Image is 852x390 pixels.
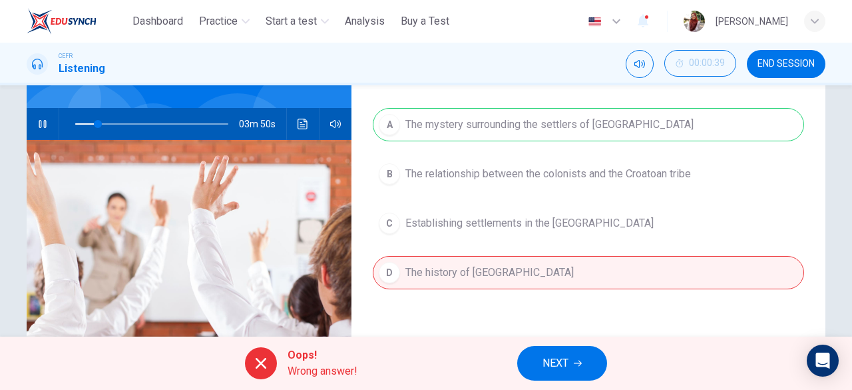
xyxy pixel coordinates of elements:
span: Oops! [288,347,357,363]
button: Dashboard [127,9,188,33]
div: [PERSON_NAME] [716,13,788,29]
button: Practice [194,9,255,33]
div: Open Intercom Messenger [807,345,839,377]
span: 03m 50s [239,108,286,140]
div: Hide [664,50,736,78]
button: Start a test [260,9,334,33]
span: Start a test [266,13,317,29]
span: END SESSION [757,59,815,69]
span: Wrong answer! [288,363,357,379]
button: Buy a Test [395,9,455,33]
a: ELTC logo [27,8,127,35]
img: en [586,17,603,27]
span: CEFR [59,51,73,61]
button: Click to see the audio transcription [292,108,314,140]
span: Practice [199,13,238,29]
button: 00:00:39 [664,50,736,77]
button: NEXT [517,346,607,381]
span: NEXT [542,354,568,373]
h1: Listening [59,61,105,77]
button: END SESSION [747,50,825,78]
span: Buy a Test [401,13,449,29]
img: ELTC logo [27,8,97,35]
span: Analysis [345,13,385,29]
div: Mute [626,50,654,78]
span: 00:00:39 [689,58,725,69]
button: Analysis [339,9,390,33]
img: Profile picture [684,11,705,32]
span: Dashboard [132,13,183,29]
